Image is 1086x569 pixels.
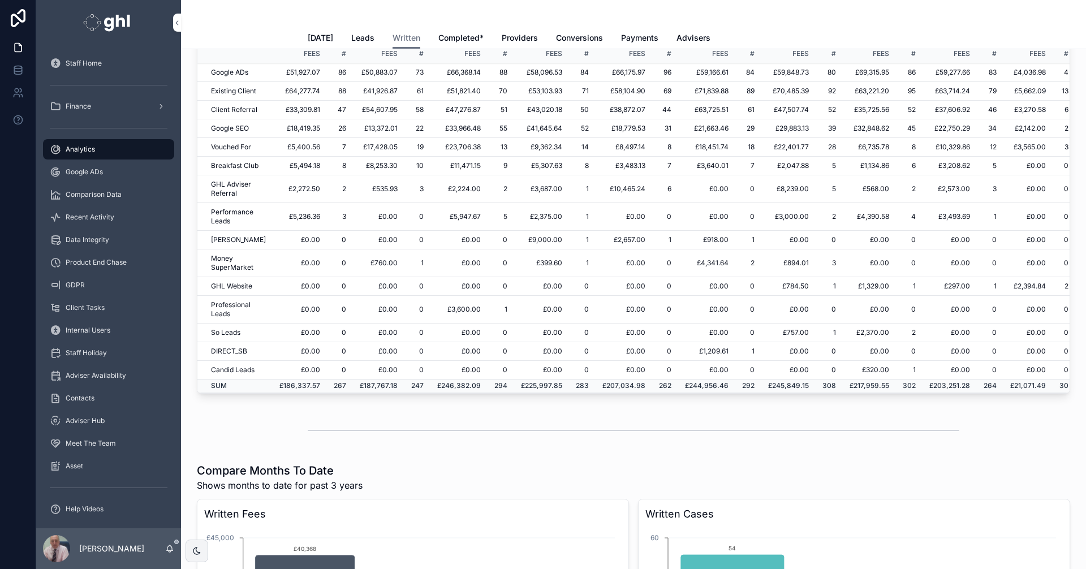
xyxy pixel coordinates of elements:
td: £0.00 [273,230,327,249]
td: £918.00 [678,230,735,249]
td: Performance Leads [197,202,273,230]
td: 1 [816,277,843,295]
span: Staff Home [66,59,102,68]
td: £41,645.64 [514,119,569,137]
td: £4,390.58 [843,202,896,230]
td: £0.00 [353,202,404,230]
td: 1 [404,249,430,277]
td: 0 [1053,249,1075,277]
td: Google ADs [197,63,273,81]
td: 14 [569,137,596,156]
td: £41,926.87 [353,81,404,100]
td: 0 [735,175,761,202]
td: £22,750.29 [923,119,977,137]
td: 1 [569,175,596,202]
a: Analytics [43,139,174,160]
td: £43,020.18 [514,100,569,119]
td: £70,485.39 [761,81,816,100]
td: Fees [430,44,488,63]
td: 50 [569,100,596,119]
td: 86 [327,63,353,81]
td: £4,036.98 [1003,63,1053,81]
td: 7 [652,156,678,175]
td: 5 [977,156,1003,175]
td: Client Referral [197,100,273,119]
td: £0.00 [923,230,977,249]
td: £3,270.58 [1003,100,1053,119]
td: £32,848.62 [843,119,896,137]
td: # [735,44,761,63]
td: 39 [816,119,843,137]
td: 5 [488,202,514,230]
td: GHL Adviser Referral [197,175,273,202]
a: Adviser Availability [43,365,174,386]
td: 0 [977,249,1003,277]
td: 0 [896,230,923,249]
td: £58,104.90 [596,81,652,100]
a: [DATE] [308,28,333,50]
td: 1 [735,230,761,249]
td: £63,725.51 [678,100,735,119]
td: # [569,44,596,63]
td: £66,175.97 [596,63,652,81]
td: 3 [816,249,843,277]
td: 0 [327,249,353,277]
td: £0.00 [1003,156,1053,175]
td: 61 [404,81,430,100]
td: 0 [488,249,514,277]
td: 5 [816,156,843,175]
td: 4 [1053,63,1075,81]
a: Google ADs [43,162,174,182]
td: £2,573.00 [923,175,977,202]
td: 80 [816,63,843,81]
td: £11,471.15 [430,156,488,175]
td: £59,277.66 [923,63,977,81]
td: £50,883.07 [353,63,404,81]
td: £37,606.92 [923,100,977,119]
td: 0 [652,202,678,230]
td: £0.00 [430,277,488,295]
td: # [1053,44,1075,63]
td: £0.00 [761,230,816,249]
td: 34 [977,119,1003,137]
span: Adviser Hub [66,416,105,425]
span: Providers [502,32,538,44]
span: Product End Chase [66,258,127,267]
td: £1,134.86 [843,156,896,175]
td: 0 [652,277,678,295]
td: 8 [569,156,596,175]
td: £5,236.36 [273,202,327,230]
td: £2,047.88 [761,156,816,175]
td: £51,927.07 [273,63,327,81]
td: 73 [404,63,430,81]
td: Existing Client [197,81,273,100]
td: 95 [896,81,923,100]
td: 55 [488,119,514,137]
td: 0 [327,230,353,249]
td: £33,966.48 [430,119,488,137]
td: 96 [652,63,678,81]
td: 0 [896,249,923,277]
td: 69 [652,81,678,100]
td: £5,947.67 [430,202,488,230]
td: Breakfast Club [197,156,273,175]
td: £10,465.24 [596,175,652,202]
td: £8,239.00 [761,175,816,202]
span: Completed* [438,32,484,44]
a: Product End Chase [43,252,174,273]
td: 1 [977,202,1003,230]
td: £47,507.74 [761,100,816,119]
span: Internal Users [66,326,110,335]
span: Adviser Availability [66,371,126,380]
td: 88 [327,81,353,100]
td: 26 [327,119,353,137]
td: 58 [404,100,430,119]
td: £535.93 [353,175,404,202]
a: Client Tasks [43,298,174,318]
td: £58,096.53 [514,63,569,81]
td: Fees [596,44,652,63]
td: # [896,44,923,63]
td: £0.00 [843,230,896,249]
td: £10,329.86 [923,137,977,156]
td: 52 [569,119,596,137]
